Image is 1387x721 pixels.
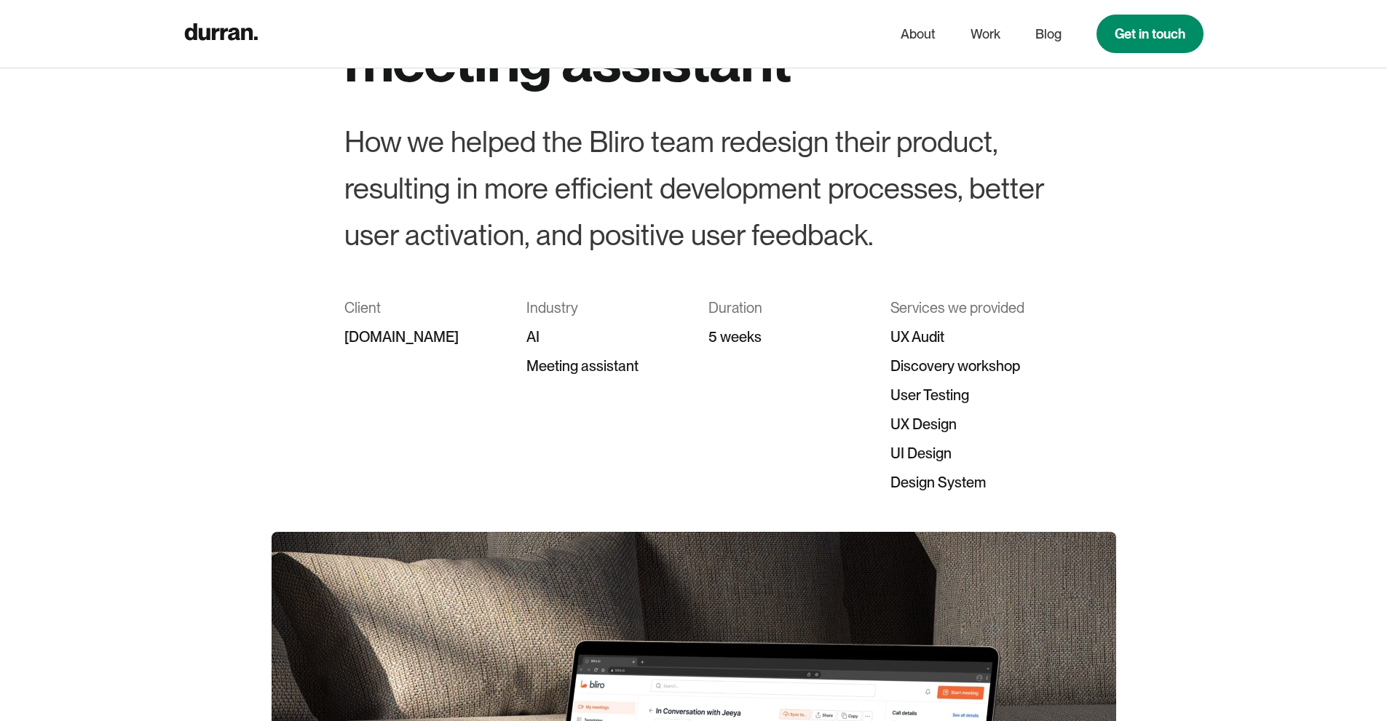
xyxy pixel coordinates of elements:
div: Design System [890,468,1043,497]
div: Client [344,293,497,322]
div: User Testing [890,381,1043,410]
a: Get in touch [1096,15,1204,53]
div: Meeting assistant [526,351,679,381]
div: AI [526,322,679,351]
div: [DOMAIN_NAME] [344,322,497,351]
div: 5 weeks [708,322,861,351]
div: Industry [526,293,679,322]
div: How we helped the Bliro team redesign their product, resulting in more efficient development proc... [344,119,1043,258]
div: UX Design [890,410,1043,439]
a: home [184,20,258,48]
div: UX Audit [890,322,1043,351]
a: About [901,20,936,48]
div: Duration [708,293,861,322]
a: Blog [1035,20,1062,48]
a: Work [971,20,1000,48]
div: Services we provided [890,293,1043,322]
div: Discovery workshop [890,351,1043,381]
div: UI Design [890,439,1043,468]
